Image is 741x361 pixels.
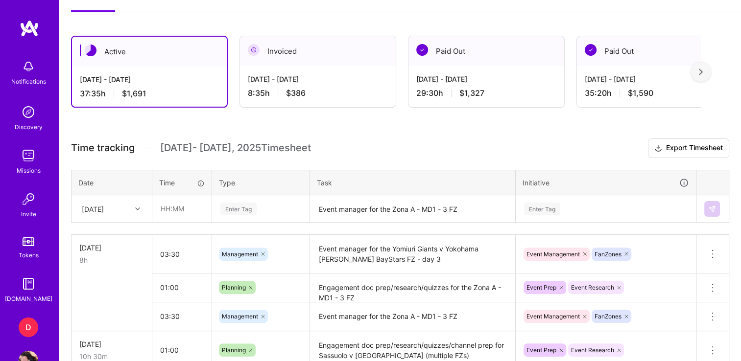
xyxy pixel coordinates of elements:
div: Invoiced [240,36,396,66]
span: $1,590 [628,88,653,98]
textarea: Event manager for the Zona A - MD1 - 3 FZ [311,303,514,330]
div: 29:30 h [416,88,556,98]
a: D [16,317,41,337]
textarea: Event manager for the Yomiuri Giants v Yokohama [PERSON_NAME] BayStars FZ - day 3 [311,236,514,272]
span: FanZones [595,250,621,258]
div: Initiative [523,177,689,188]
div: [DOMAIN_NAME] [5,293,52,304]
input: HH:MM [152,274,212,300]
div: 37:35 h [80,89,219,99]
span: $1,691 [122,89,146,99]
div: Notifications [11,76,46,87]
img: Active [85,45,96,56]
textarea: Engagement doc prep/research/quizzes for the Zona A - MD1 - 3 FZ [311,274,514,301]
span: Event Prep [526,284,556,291]
span: Time tracking [71,142,135,154]
div: Paid Out [577,36,733,66]
span: Planning [222,346,246,354]
div: D [19,317,38,337]
div: Discovery [15,122,43,132]
div: Tokens [19,250,39,260]
span: Management [222,250,258,258]
div: Invite [21,209,36,219]
img: right [699,68,703,75]
div: Active [72,37,227,67]
div: [DATE] - [DATE] [416,74,556,84]
span: Planning [222,284,246,291]
img: bell [19,57,38,76]
span: Event Prep [526,346,556,354]
img: guide book [19,274,38,293]
div: [DATE] - [DATE] [80,74,219,85]
th: Date [72,170,152,195]
img: Submit [708,205,716,213]
div: 8h [79,255,144,265]
img: logo [20,20,39,37]
img: tokens [23,237,34,246]
input: HH:MM [152,241,212,267]
img: teamwork [19,146,38,165]
div: Paid Out [408,36,564,66]
img: Invoiced [248,44,260,56]
div: [DATE] - [DATE] [248,74,388,84]
button: Export Timesheet [648,138,729,158]
span: [DATE] - [DATE] , 2025 Timesheet [160,142,311,154]
div: Enter Tag [524,201,560,216]
span: Event Management [526,313,580,320]
span: Event Management [526,250,580,258]
img: Paid Out [416,44,428,56]
input: HH:MM [152,303,212,329]
div: [DATE] - [DATE] [585,74,725,84]
span: Management [222,313,258,320]
img: Paid Out [585,44,597,56]
div: [DATE] [79,243,144,253]
input: HH:MM [153,196,211,222]
div: [DATE] [82,203,104,214]
div: Enter Tag [220,201,257,216]
span: Event Research [571,346,614,354]
div: [DATE] [79,339,144,349]
i: icon Chevron [135,206,140,211]
div: 35:20 h [585,88,725,98]
div: Time [159,178,205,188]
span: FanZones [595,313,621,320]
div: Missions [17,165,41,176]
i: icon Download [654,143,662,154]
img: discovery [19,102,38,122]
th: Type [212,170,310,195]
th: Task [310,170,516,195]
span: Event Research [571,284,614,291]
img: Invite [19,189,38,209]
span: $1,327 [459,88,484,98]
span: $386 [286,88,306,98]
div: 8:35 h [248,88,388,98]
